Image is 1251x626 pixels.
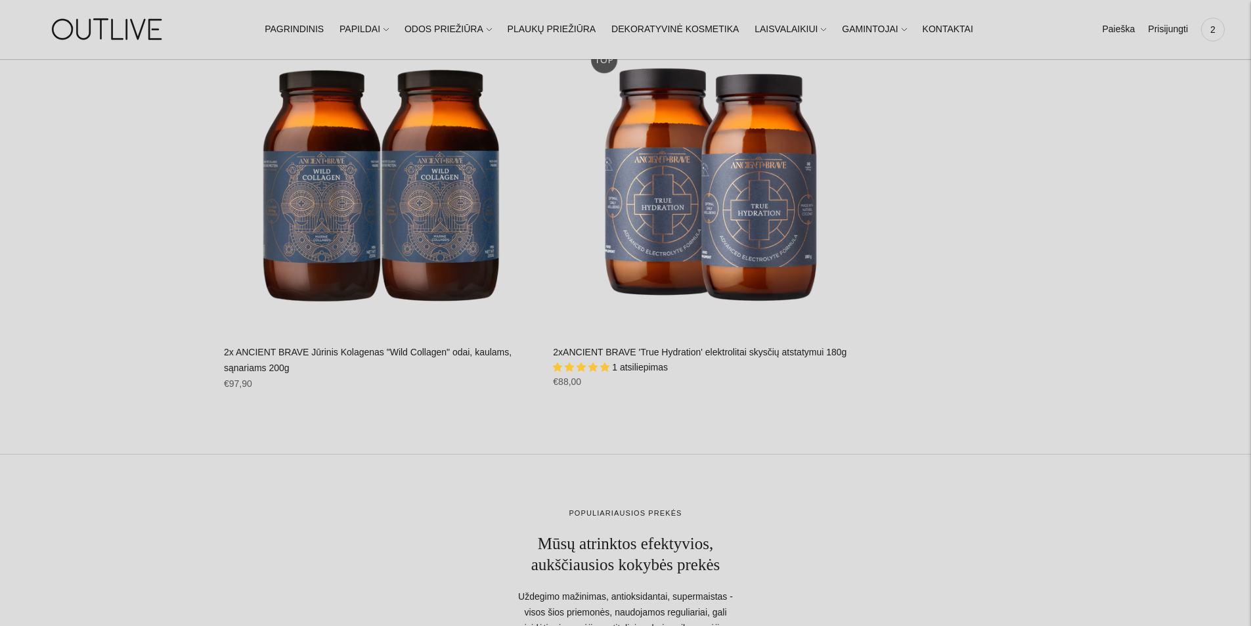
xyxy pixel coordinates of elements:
a: 2x ANCIENT BRAVE Jūrinis Kolagenas [224,16,540,332]
a: Prisijungti [1148,15,1188,44]
h2: Mūsų atrinktos efektyvios, aukščiausios kokybės prekės [508,533,744,576]
span: 5.00 stars [553,362,612,372]
a: 2xANCIENT BRAVE 'True Hydration' elektrolitai skysčių atstatymui 180g [553,16,869,332]
a: ODOS PRIEŽIŪRA [405,15,492,44]
a: 2xANCIENT BRAVE 'True Hydration' elektrolitai skysčių atstatymui 180g [553,347,846,357]
span: €88,00 [553,376,581,387]
a: LAISVALAIKIUI [755,15,826,44]
a: GAMINTOJAI [842,15,906,44]
a: PAGRINDINIS [265,15,324,44]
a: KONTAKTAI [923,15,973,44]
a: PLAUKŲ PRIEŽIŪRA [508,15,596,44]
a: DEKORATYVINĖ KOSMETIKA [611,15,739,44]
span: 2 [1204,20,1222,39]
a: PAPILDAI [340,15,389,44]
span: 1 atsiliepimas [612,362,668,372]
img: OUTLIVE [26,7,190,52]
a: 2 [1201,15,1225,44]
div: Populiariausios prekės [53,507,1198,520]
a: 2x ANCIENT BRAVE Jūrinis Kolagenas "Wild Collagen" odai, kaulams, sąnariams 200g [224,347,512,373]
span: €97,90 [224,378,252,389]
a: Paieška [1102,15,1135,44]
